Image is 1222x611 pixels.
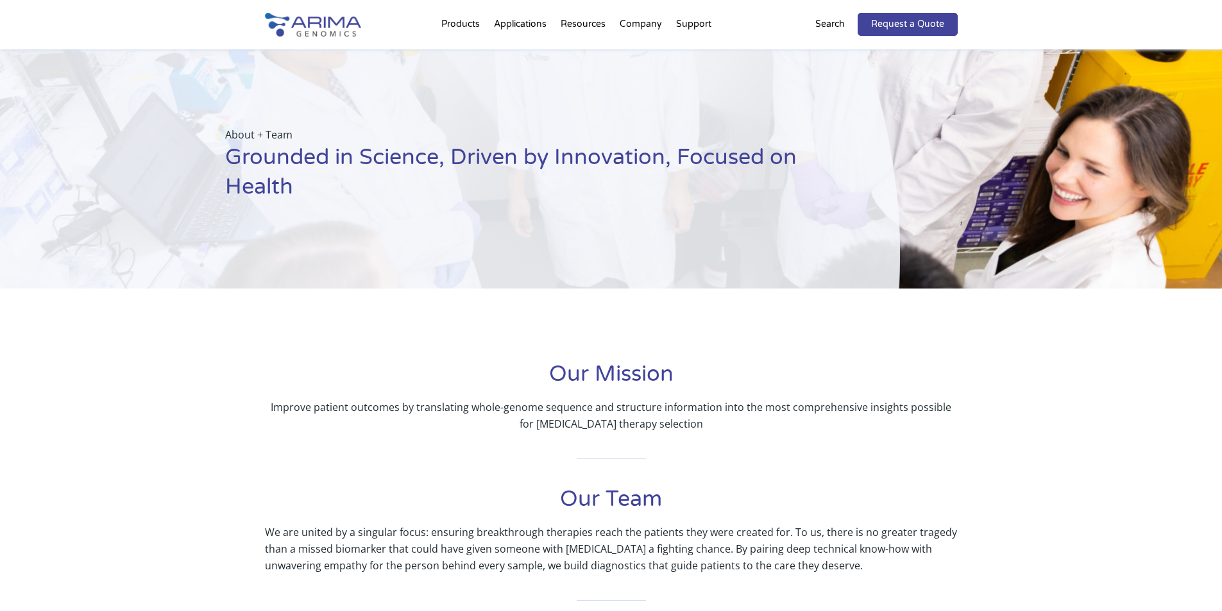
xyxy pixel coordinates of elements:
h1: Our Team [265,485,958,524]
p: Search [815,16,845,33]
a: Request a Quote [858,13,958,36]
h1: Grounded in Science, Driven by Innovation, Focused on Health [225,143,836,212]
img: Arima-Genomics-logo [265,13,361,37]
p: Improve patient outcomes by translating whole-genome sequence and structure information into the ... [265,399,958,432]
p: We are united by a singular focus: ensuring breakthrough therapies reach the patients they were c... [265,524,958,574]
h1: Our Mission [265,360,958,399]
p: About + Team [225,126,836,143]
